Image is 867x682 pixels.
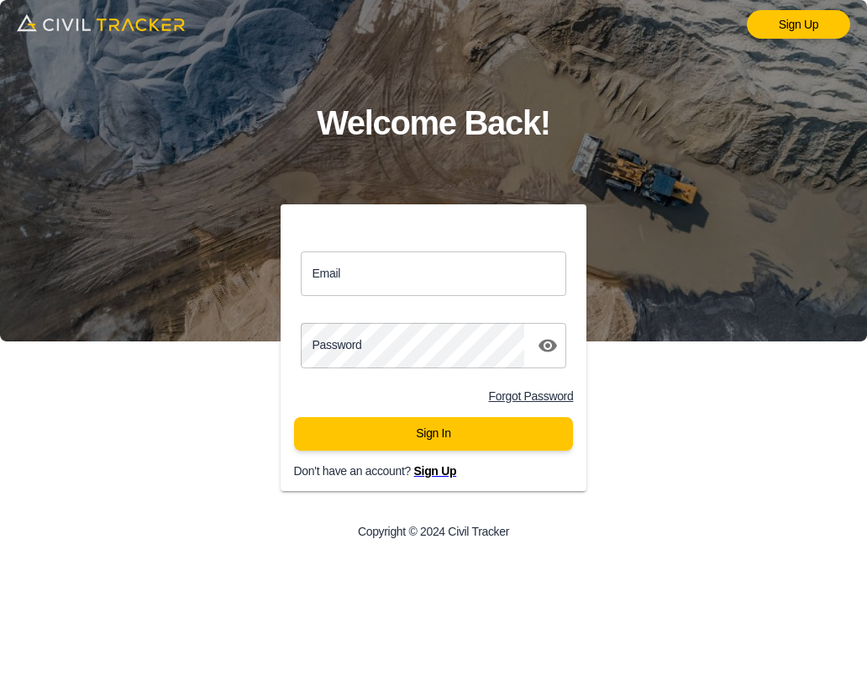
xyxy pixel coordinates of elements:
[358,525,509,538] p: Copyright © 2024 Civil Tracker
[294,464,601,478] p: Don't have an account?
[294,417,574,451] button: Sign In
[414,464,457,478] a: Sign Up
[317,96,550,151] h1: Welcome Back!
[747,10,850,39] a: Sign Up
[489,389,574,403] a: Forgot Password
[531,329,565,362] button: toggle password visibility
[17,8,185,37] img: logo
[301,251,566,296] input: email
